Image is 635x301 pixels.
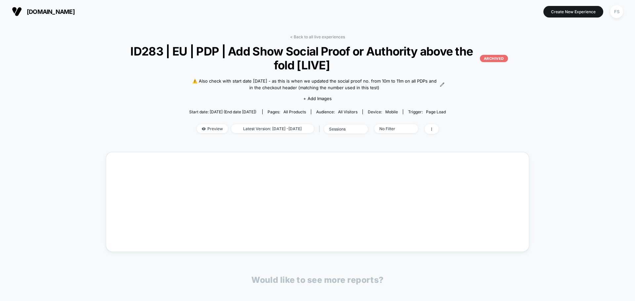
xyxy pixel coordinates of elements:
[190,78,438,91] span: ⚠️ Also check with start date [DATE] - as this is when we updated the social proof no. from 10m t...
[251,275,384,285] p: Would like to see more reports?
[543,6,603,18] button: Create New Experience
[329,127,356,132] div: sessions
[426,109,446,114] span: Page Load
[408,109,446,114] div: Trigger:
[197,124,228,133] span: Preview
[283,109,306,114] span: all products
[480,55,508,62] p: ARCHIVED
[231,124,314,133] span: Latest Version: [DATE] - [DATE]
[290,34,345,39] a: < Back to all live experiences
[610,5,623,18] div: FS
[127,44,508,72] span: ID283 | EU | PDP | Add Show Social Proof or Authority above the fold [LIVE]
[316,109,358,114] div: Audience:
[10,6,77,17] button: [DOMAIN_NAME]
[303,96,332,101] span: + Add Images
[317,124,324,134] span: |
[27,8,75,15] span: [DOMAIN_NAME]
[379,126,406,131] div: No Filter
[12,7,22,17] img: Visually logo
[268,109,306,114] div: Pages:
[362,109,403,114] span: Device:
[189,109,256,114] span: Start date: [DATE] (End date [DATE])
[385,109,398,114] span: mobile
[338,109,358,114] span: All Visitors
[608,5,625,19] button: FS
